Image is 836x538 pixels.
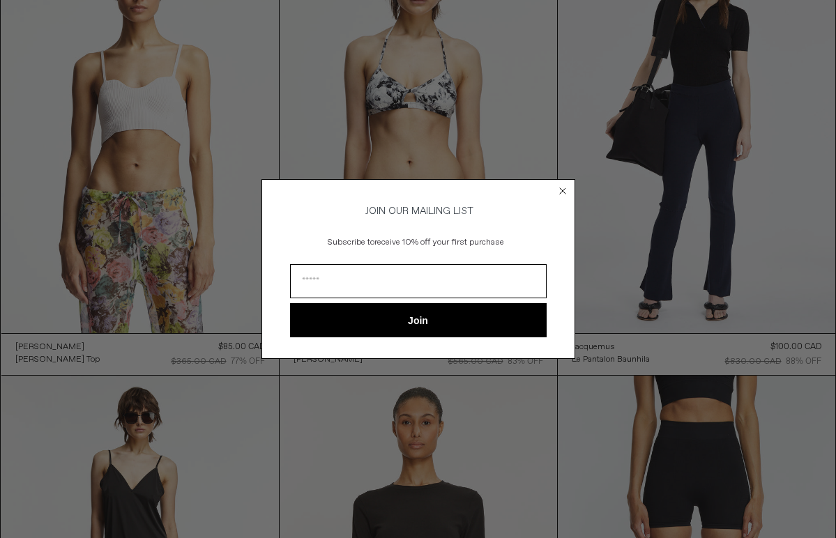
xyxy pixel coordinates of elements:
button: Close dialog [556,184,570,198]
input: Email [290,264,547,298]
span: Subscribe to [328,237,374,248]
span: JOIN OUR MAILING LIST [363,205,473,217]
button: Join [290,303,547,337]
span: receive 10% off your first purchase [374,237,504,248]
